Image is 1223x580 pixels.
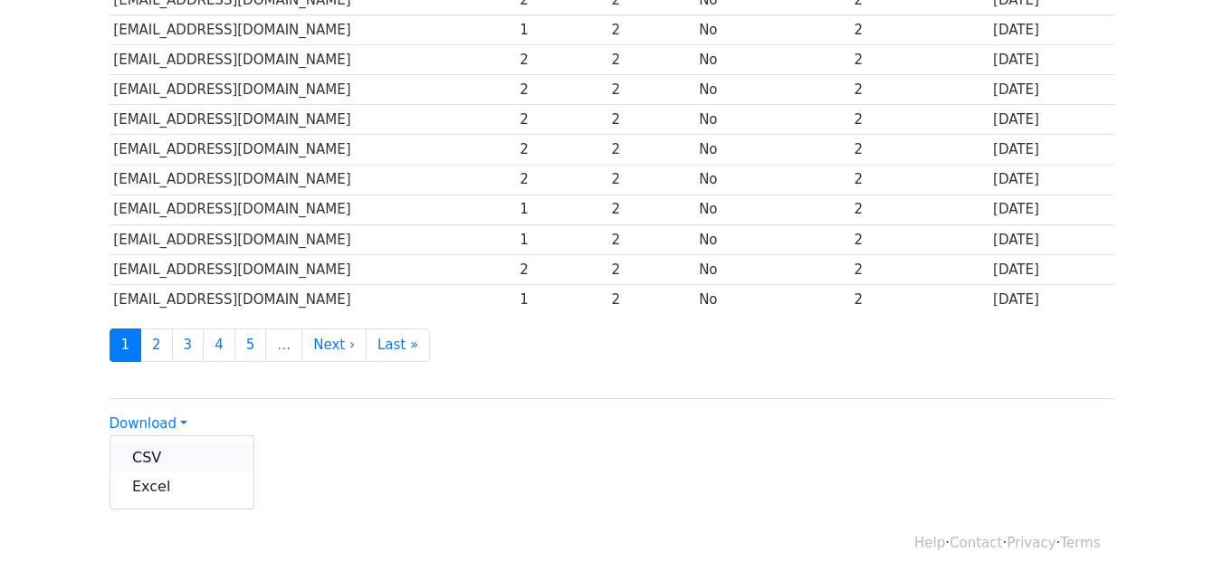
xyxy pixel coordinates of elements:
[110,195,516,224] td: [EMAIL_ADDRESS][DOMAIN_NAME]
[950,535,1002,551] a: Contact
[234,328,267,362] a: 5
[515,165,607,195] td: 2
[110,415,187,432] a: Download
[515,195,607,224] td: 1
[110,443,253,472] a: CSV
[140,328,173,362] a: 2
[694,254,849,284] td: No
[850,45,989,75] td: 2
[607,135,695,165] td: 2
[989,284,1113,314] td: [DATE]
[515,254,607,284] td: 2
[110,254,516,284] td: [EMAIL_ADDRESS][DOMAIN_NAME]
[694,135,849,165] td: No
[989,254,1113,284] td: [DATE]
[989,45,1113,75] td: [DATE]
[850,254,989,284] td: 2
[366,328,430,362] a: Last »
[607,165,695,195] td: 2
[850,15,989,45] td: 2
[110,284,516,314] td: [EMAIL_ADDRESS][DOMAIN_NAME]
[110,165,516,195] td: [EMAIL_ADDRESS][DOMAIN_NAME]
[110,45,516,75] td: [EMAIL_ADDRESS][DOMAIN_NAME]
[694,284,849,314] td: No
[607,45,695,75] td: 2
[515,284,607,314] td: 1
[989,135,1113,165] td: [DATE]
[850,105,989,135] td: 2
[110,75,516,105] td: [EMAIL_ADDRESS][DOMAIN_NAME]
[607,224,695,254] td: 2
[694,224,849,254] td: No
[989,75,1113,105] td: [DATE]
[694,105,849,135] td: No
[850,75,989,105] td: 2
[989,165,1113,195] td: [DATE]
[850,284,989,314] td: 2
[1132,493,1223,580] iframe: Chat Widget
[850,165,989,195] td: 2
[515,45,607,75] td: 2
[694,75,849,105] td: No
[515,75,607,105] td: 2
[301,328,367,362] a: Next ›
[850,195,989,224] td: 2
[850,224,989,254] td: 2
[607,254,695,284] td: 2
[694,45,849,75] td: No
[1007,535,1056,551] a: Privacy
[110,105,516,135] td: [EMAIL_ADDRESS][DOMAIN_NAME]
[515,224,607,254] td: 1
[515,105,607,135] td: 2
[989,195,1113,224] td: [DATE]
[607,105,695,135] td: 2
[110,135,516,165] td: [EMAIL_ADDRESS][DOMAIN_NAME]
[515,135,607,165] td: 2
[110,472,253,501] a: Excel
[110,224,516,254] td: [EMAIL_ADDRESS][DOMAIN_NAME]
[694,15,849,45] td: No
[694,195,849,224] td: No
[989,15,1113,45] td: [DATE]
[850,135,989,165] td: 2
[914,535,945,551] a: Help
[989,224,1113,254] td: [DATE]
[172,328,205,362] a: 3
[203,328,235,362] a: 4
[110,328,142,362] a: 1
[607,284,695,314] td: 2
[607,15,695,45] td: 2
[110,15,516,45] td: [EMAIL_ADDRESS][DOMAIN_NAME]
[1060,535,1100,551] a: Terms
[515,15,607,45] td: 1
[989,105,1113,135] td: [DATE]
[694,165,849,195] td: No
[607,195,695,224] td: 2
[607,75,695,105] td: 2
